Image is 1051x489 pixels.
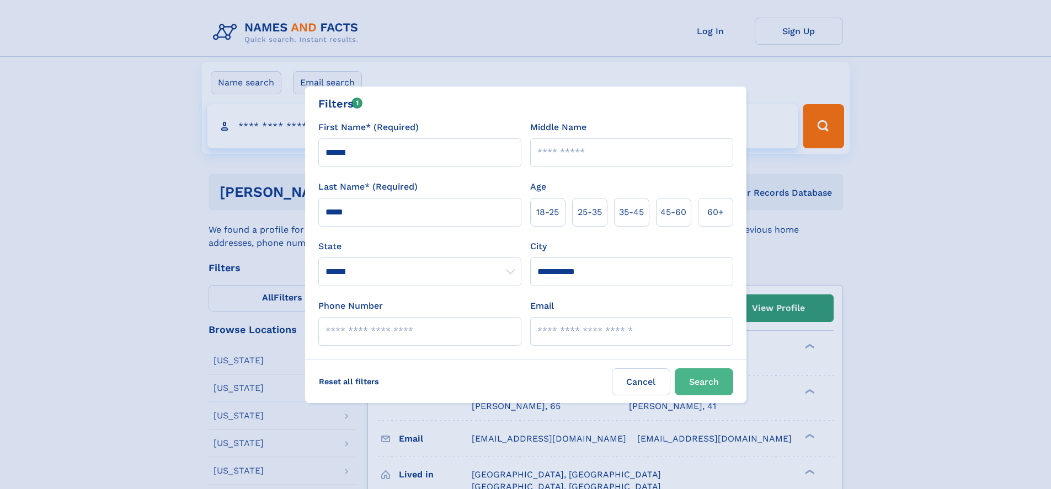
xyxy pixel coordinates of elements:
[318,299,383,313] label: Phone Number
[530,180,546,194] label: Age
[318,95,363,112] div: Filters
[578,206,602,219] span: 25‑35
[312,368,386,395] label: Reset all filters
[675,368,733,395] button: Search
[530,240,547,253] label: City
[530,299,554,313] label: Email
[318,240,521,253] label: State
[318,180,418,194] label: Last Name* (Required)
[619,206,644,219] span: 35‑45
[318,121,419,134] label: First Name* (Required)
[660,206,686,219] span: 45‑60
[612,368,670,395] label: Cancel
[536,206,559,219] span: 18‑25
[530,121,586,134] label: Middle Name
[707,206,724,219] span: 60+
